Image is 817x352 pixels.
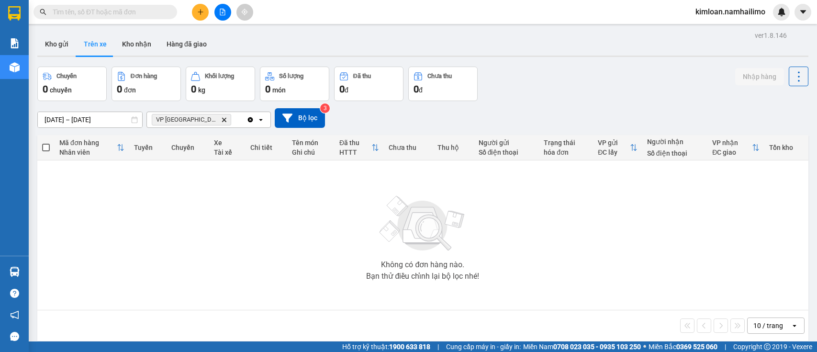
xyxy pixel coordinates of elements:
[366,273,479,280] div: Bạn thử điều chỉnh lại bộ lọc nhé!
[707,135,764,160] th: Toggle SortBy
[156,116,217,124] span: VP chợ Mũi Né
[598,139,630,147] div: VP gửi
[523,341,641,352] span: Miền Nam
[10,332,19,341] span: message
[647,149,703,157] div: Số điện thoại
[279,73,303,79] div: Số lượng
[37,67,107,101] button: Chuyến0chuyến
[260,67,329,101] button: Số lượng0món
[171,144,204,151] div: Chuyến
[688,6,773,18] span: kimloan.namhailimo
[735,68,784,85] button: Nhập hàng
[437,341,439,352] span: |
[292,148,330,156] div: Ghi chú
[221,117,227,123] svg: Delete
[186,67,255,101] button: Khối lượng0kg
[40,9,46,15] span: search
[479,148,535,156] div: Số điện thoại
[112,67,181,101] button: Đơn hàng0đơn
[246,116,254,124] svg: Clear all
[265,83,270,95] span: 0
[192,4,209,21] button: plus
[791,322,798,329] svg: open
[59,148,117,156] div: Nhân viên
[275,108,325,128] button: Bộ lọc
[56,73,77,79] div: Chuyến
[437,144,469,151] div: Thu hộ
[446,341,521,352] span: Cung cấp máy in - giấy in:
[10,267,20,277] img: warehouse-icon
[134,144,162,151] div: Tuyến
[8,6,21,21] img: logo-vxr
[799,8,807,16] span: caret-down
[725,341,726,352] span: |
[753,321,783,330] div: 10 / trang
[214,4,231,21] button: file-add
[408,67,478,101] button: Chưa thu0đ
[124,86,136,94] span: đơn
[339,148,371,156] div: HTTT
[152,114,231,125] span: VP chợ Mũi Né, close by backspace
[414,83,419,95] span: 0
[250,144,282,151] div: Chi tiết
[777,8,786,16] img: icon-new-feature
[10,62,20,72] img: warehouse-icon
[55,135,129,160] th: Toggle SortBy
[236,4,253,21] button: aim
[339,139,371,147] div: Đã thu
[334,67,403,101] button: Đã thu0đ
[342,341,430,352] span: Hỗ trợ kỹ thuật:
[219,9,226,15] span: file-add
[676,343,717,351] strong: 0369 525 060
[544,139,588,147] div: Trạng thái
[10,289,19,298] span: question-circle
[755,30,787,41] div: ver 1.8.146
[419,86,423,94] span: đ
[345,86,348,94] span: đ
[544,148,588,156] div: hóa đơn
[76,33,114,56] button: Trên xe
[647,138,703,146] div: Người nhận
[389,343,430,351] strong: 1900 633 818
[205,73,234,79] div: Khối lượng
[214,139,241,147] div: Xe
[197,9,204,15] span: plus
[241,9,248,15] span: aim
[37,33,76,56] button: Kho gửi
[764,343,771,350] span: copyright
[375,190,470,257] img: svg+xml;base64,PHN2ZyBjbGFzcz0ibGlzdC1wbHVnX19zdmciIHhtbG5zPSJodHRwOi8vd3d3LnczLm9yZy8yMDAwL3N2Zy...
[479,139,535,147] div: Người gửi
[712,148,751,156] div: ĐC giao
[38,112,142,127] input: Select a date range.
[353,73,371,79] div: Đã thu
[10,310,19,319] span: notification
[191,83,196,95] span: 0
[593,135,642,160] th: Toggle SortBy
[649,341,717,352] span: Miền Bắc
[10,38,20,48] img: solution-icon
[159,33,214,56] button: Hàng đã giao
[59,139,117,147] div: Mã đơn hàng
[427,73,452,79] div: Chưa thu
[339,83,345,95] span: 0
[272,86,286,94] span: món
[53,7,166,17] input: Tìm tên, số ĐT hoặc mã đơn
[335,135,384,160] th: Toggle SortBy
[50,86,72,94] span: chuyến
[257,116,265,124] svg: open
[643,345,646,349] span: ⚪️
[769,144,804,151] div: Tồn kho
[131,73,157,79] div: Đơn hàng
[598,148,630,156] div: ĐC lấy
[320,103,330,113] sup: 3
[381,261,464,269] div: Không có đơn hàng nào.
[292,139,330,147] div: Tên món
[233,115,234,125] input: Selected VP chợ Mũi Né.
[198,86,205,94] span: kg
[712,139,751,147] div: VP nhận
[553,343,641,351] strong: 0708 023 035 - 0935 103 250
[389,144,428,151] div: Chưa thu
[117,83,122,95] span: 0
[114,33,159,56] button: Kho nhận
[43,83,48,95] span: 0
